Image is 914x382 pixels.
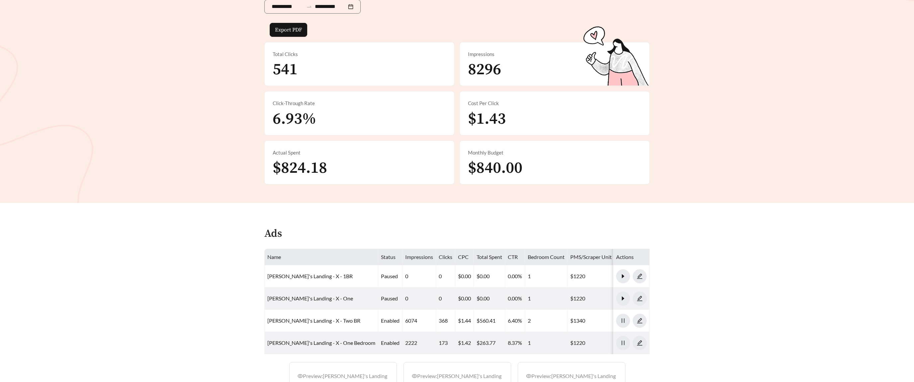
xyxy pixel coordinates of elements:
a: [PERSON_NAME]'s Landing - X - One Bedroom [267,340,375,346]
span: eye [412,373,417,379]
div: Click-Through Rate [273,99,446,107]
a: edit [633,340,647,346]
span: $840.00 [468,158,522,178]
td: $0.00 [455,265,474,287]
span: caret-right [616,273,630,279]
th: PMS/Scraper Unit Price [568,249,627,265]
th: Actions [613,249,650,265]
span: pause [616,340,630,346]
span: swap-right [306,4,312,10]
span: to [306,4,312,10]
span: $1.43 [468,109,506,129]
td: $0.00 [455,287,474,310]
span: 6.93% [273,109,316,129]
td: $1220 [568,287,627,310]
button: pause [616,336,630,350]
td: $1.44 [455,310,474,332]
span: edit [633,318,646,324]
td: 2 [525,310,568,332]
button: caret-right [616,291,630,305]
div: Monthly Budget [468,149,641,157]
td: 6.40% [505,310,525,332]
span: enabled [381,317,400,324]
div: Impressions [468,50,641,58]
td: $1340 [568,310,627,332]
a: [PERSON_NAME]'s Landing - X - Two BR [267,317,360,324]
button: edit [633,291,647,305]
button: pause [616,314,630,328]
td: $560.41 [474,310,505,332]
td: 1 [525,287,568,310]
span: edit [633,340,646,346]
td: $0.00 [474,287,505,310]
button: Export PDF [270,23,307,37]
td: 0.00% [505,265,525,287]
span: $824.18 [273,158,327,178]
div: Actual Spent [273,149,446,157]
td: $1220 [568,265,627,287]
td: 0 [436,287,455,310]
td: $1220 [568,332,627,354]
td: 0.00% [505,287,525,310]
td: 2222 [403,332,436,354]
a: edit [633,317,647,324]
button: edit [633,314,647,328]
span: paused [381,295,398,301]
td: 173 [436,332,455,354]
td: 6074 [403,310,436,332]
span: 8296 [468,60,501,80]
div: Cost Per Click [468,99,641,107]
td: 1 [525,265,568,287]
button: edit [633,269,647,283]
span: CTR [508,254,518,260]
h4: Ads [264,228,282,240]
span: caret-right [616,295,630,301]
td: $0.00 [474,265,505,287]
span: CPC [458,254,469,260]
td: 368 [436,310,455,332]
span: Export PDF [275,26,302,34]
a: [PERSON_NAME]'s Landing - X - One [267,295,353,301]
th: Status [378,249,403,265]
span: pause [616,318,630,324]
button: edit [633,336,647,350]
span: 541 [273,60,298,80]
th: Total Spent [474,249,505,265]
td: 0 [403,287,436,310]
th: Impressions [403,249,436,265]
span: edit [633,295,646,301]
td: 0 [403,265,436,287]
th: Bedroom Count [525,249,568,265]
span: eye [298,373,303,379]
button: caret-right [616,269,630,283]
div: Total Clicks [273,50,446,58]
th: Clicks [436,249,455,265]
th: Name [265,249,378,265]
td: $1.42 [455,332,474,354]
td: 1 [525,332,568,354]
a: [PERSON_NAME]'s Landing - X - 1BR [267,273,353,279]
span: eye [526,373,531,379]
span: enabled [381,340,400,346]
td: $263.77 [474,332,505,354]
span: paused [381,273,398,279]
span: edit [633,273,646,279]
a: edit [633,273,647,279]
td: 0 [436,265,455,287]
td: 8.37% [505,332,525,354]
a: edit [633,295,647,301]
